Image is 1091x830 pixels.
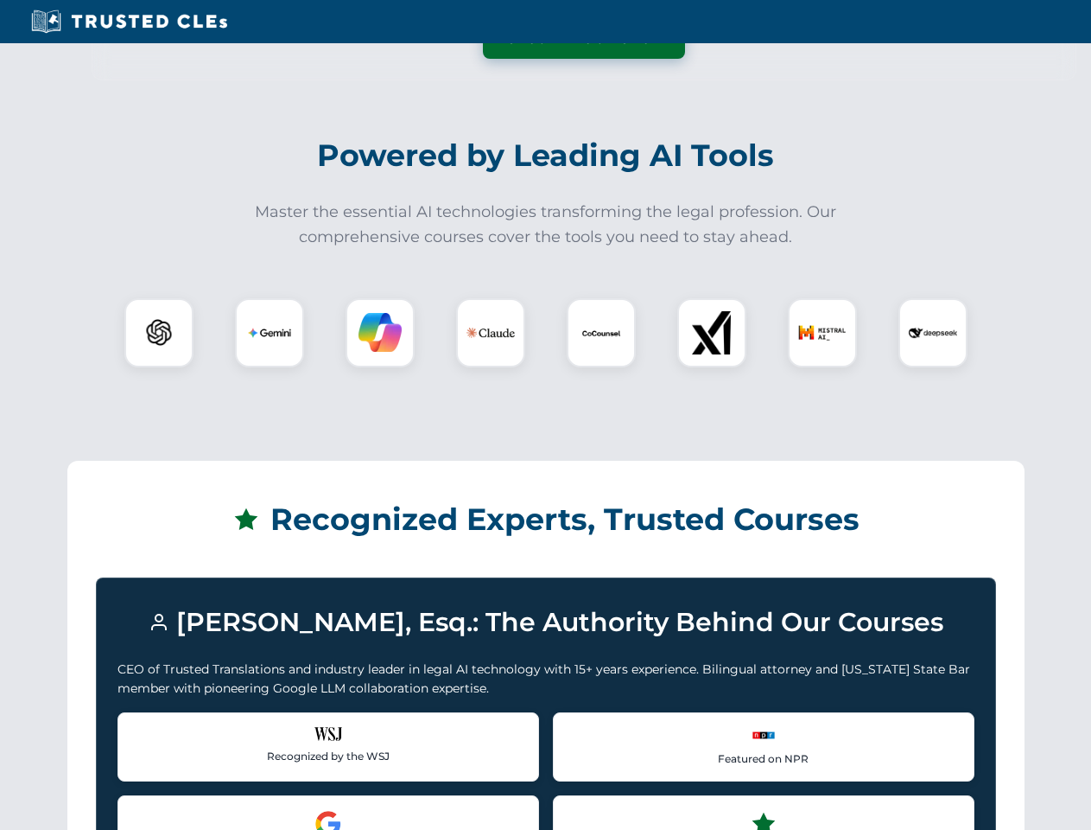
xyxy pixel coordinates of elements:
div: CoCounsel [567,298,636,367]
img: Claude Logo [466,309,515,357]
img: NPR [750,727,777,744]
div: ChatGPT [124,298,193,367]
img: ChatGPT Logo [134,308,184,358]
div: Gemini [235,298,304,367]
p: Master the essential AI technologies transforming the legal profession. Our comprehensive courses... [244,200,848,250]
img: DeepSeek Logo [909,309,957,357]
div: Copilot [346,298,415,367]
h3: [PERSON_NAME], Esq.: The Authority Behind Our Courses [117,599,974,646]
img: Gemini Logo [248,311,291,354]
div: xAI [677,298,746,367]
div: DeepSeek [898,298,967,367]
img: Trusted CLEs [26,9,232,35]
p: Recognized by the WSJ [132,748,524,764]
div: Claude [456,298,525,367]
img: Copilot Logo [358,311,402,354]
p: CEO of Trusted Translations and industry leader in legal AI technology with 15+ years experience.... [117,660,974,699]
div: Mistral AI [788,298,857,367]
img: CoCounsel Logo [580,311,623,354]
img: Mistral AI Logo [798,309,847,357]
h2: Recognized Experts, Trusted Courses [96,489,996,550]
p: Featured on NPR [568,750,960,767]
h2: Powered by Leading AI Tools [67,125,1024,186]
img: xAI Logo [690,311,733,354]
img: Wall Street Journal [314,727,342,741]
